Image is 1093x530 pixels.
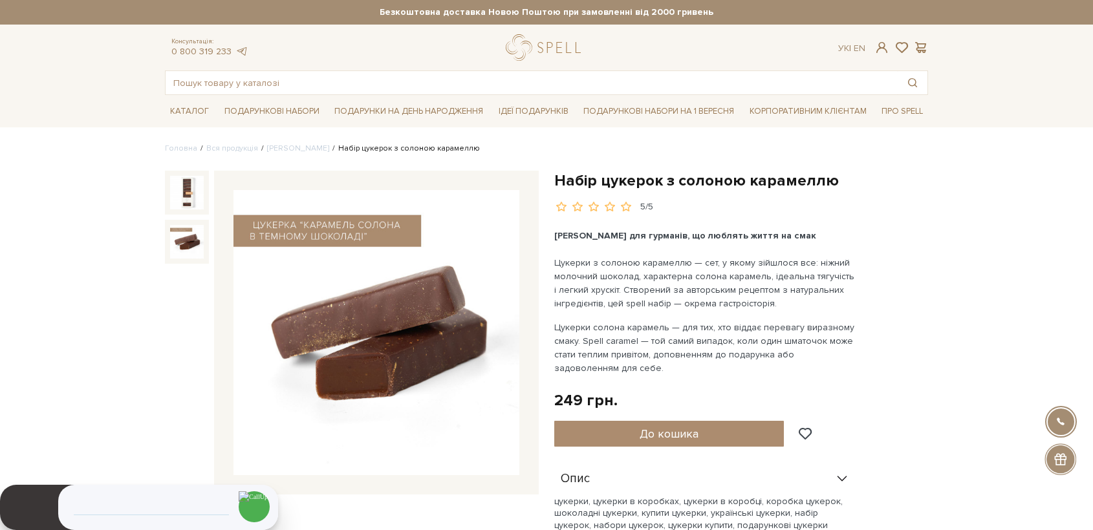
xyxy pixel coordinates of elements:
[267,143,329,153] a: [PERSON_NAME]
[554,390,618,410] div: 249 грн.
[493,101,574,122] a: Ідеї подарунків
[506,34,587,61] a: logo
[219,101,325,122] a: Подарункові набори
[233,190,519,476] img: Набір цукерок з солоною карамеллю
[554,171,928,191] h1: Набір цукерок з солоною карамеллю
[898,71,927,94] button: Пошук товару у каталозі
[640,201,653,213] div: 5/5
[165,6,928,18] strong: Безкоштовна доставка Новою Поштою при замовленні від 2000 гривень
[170,225,204,259] img: Набір цукерок з солоною карамеллю
[744,100,872,122] a: Корпоративним клієнтам
[876,101,928,122] a: Про Spell
[171,46,232,57] a: 0 800 319 233
[640,427,698,441] span: До кошика
[838,43,865,54] div: Ук
[165,101,214,122] a: Каталог
[554,257,857,309] span: Цукерки з солоною карамеллю — сет, у якому зійшлося все: ніжний молочний шоколад, характерна соло...
[166,71,898,94] input: Пошук товару у каталозі
[329,143,480,154] li: Набір цукерок з солоною карамеллю
[235,46,248,57] a: telegram
[554,230,816,241] span: [PERSON_NAME] для гурманів, що люблять життя на смак
[171,37,248,46] span: Консультація:
[329,101,488,122] a: Подарунки на День народження
[578,100,739,122] a: Подарункові набори на 1 Вересня
[554,322,857,374] span: Цукерки солона карамель — для тих, хто віддає перевагу виразному смаку. Spell caramel — той самий...
[206,143,258,153] a: Вся продукція
[849,43,851,54] span: |
[165,143,197,153] a: Головна
[170,176,204,209] img: Набір цукерок з солоною карамеллю
[554,421,784,447] button: До кошика
[854,43,865,54] a: En
[561,473,590,485] span: Опис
